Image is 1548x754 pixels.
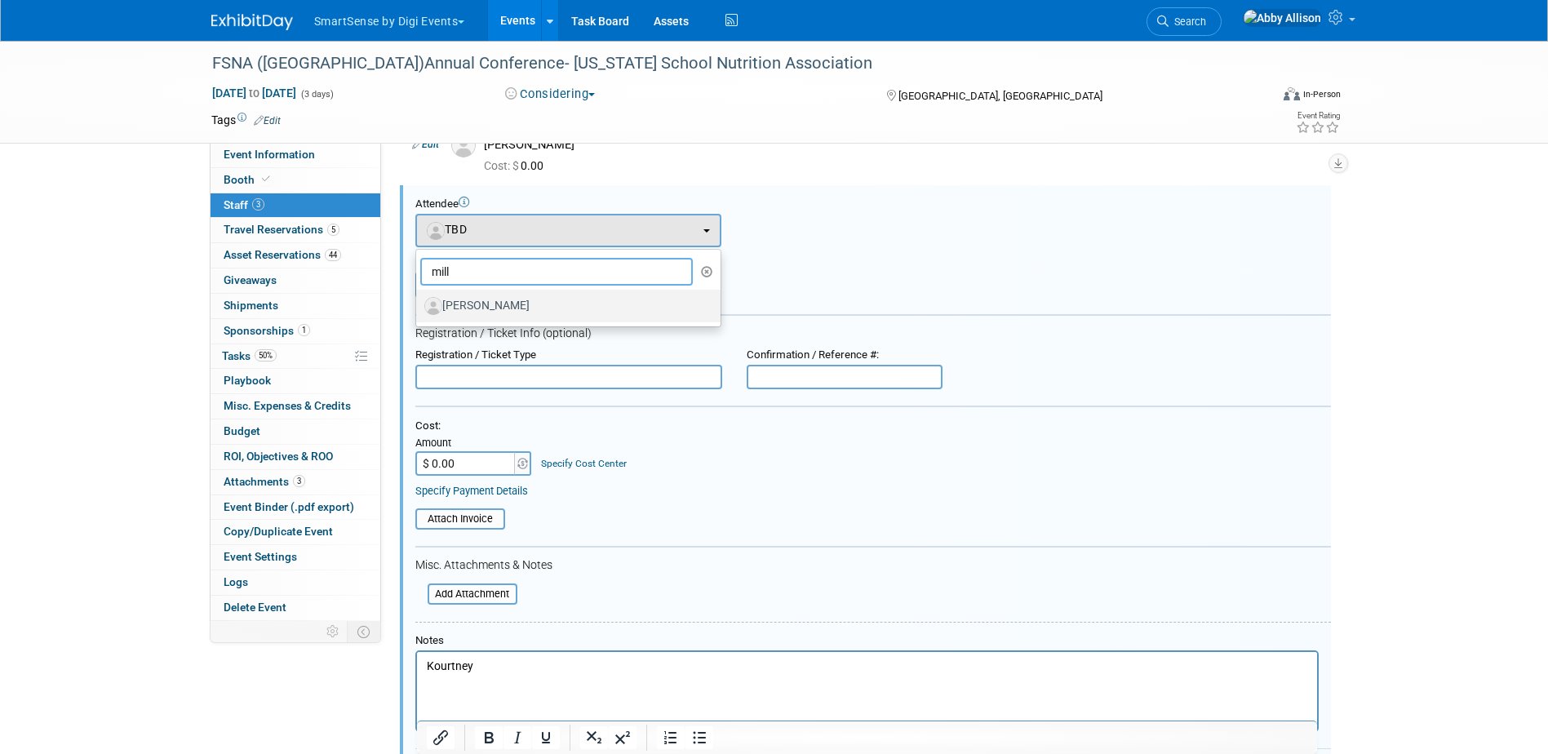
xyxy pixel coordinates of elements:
a: Copy/Duplicate Event [211,520,380,544]
div: In-Person [1302,88,1341,100]
img: Associate-Profile-5.png [424,297,442,315]
button: Numbered list [657,726,685,749]
div: Registration / Ticket Info (optional) [415,326,1331,341]
span: Cost: $ [484,159,521,172]
a: Shipments [211,294,380,318]
span: 44 [325,249,341,261]
a: Sponsorships1 [211,319,380,344]
label: [PERSON_NAME] [424,293,704,319]
span: 50% [255,349,277,361]
button: Subscript [580,726,608,749]
img: ExhibitDay [211,14,293,30]
span: Event Information [224,148,315,161]
span: 3 [252,198,264,211]
div: Notes [415,634,1319,648]
span: Budget [224,424,260,437]
div: Misc. Attachments & Notes [415,558,1331,573]
a: Specify Cost Center [541,458,627,469]
div: Attendee [415,197,1331,211]
a: Budget [211,419,380,444]
a: Event Settings [211,545,380,570]
a: Attachments3 [211,470,380,495]
input: Search [420,258,694,286]
a: Edit [254,115,281,126]
button: Bold [475,726,503,749]
button: Bullet list [685,726,713,749]
button: Underline [532,726,560,749]
span: 0.00 [484,159,550,172]
div: Amount [415,437,534,451]
span: 3 [293,475,305,487]
div: Confirmation / Reference #: [747,348,943,362]
span: Copy/Duplicate Event [224,525,333,538]
div: Registration / Ticket Type [415,348,722,362]
a: Travel Reservations5 [211,218,380,242]
td: Toggle Event Tabs [347,621,380,642]
span: Misc. Expenses & Credits [224,399,351,412]
span: Attachments [224,475,305,488]
span: Tasks [222,349,277,362]
span: [DATE] [DATE] [211,86,297,100]
img: Format-Inperson.png [1284,87,1300,100]
div: Event Rating [1296,112,1340,120]
div: FSNA ([GEOGRAPHIC_DATA])Annual Conference- [US_STATE] School Nutrition Association [206,49,1245,78]
span: Sponsorships [224,324,310,337]
span: Staff [224,198,264,211]
td: Personalize Event Tab Strip [319,621,348,642]
span: TBD [427,223,468,236]
iframe: Rich Text Area [417,652,1317,723]
td: Tags [211,112,281,128]
span: Giveaways [224,273,277,286]
a: Specify Payment Details [415,485,528,497]
button: Considering [499,86,601,103]
a: Edit [412,139,439,150]
a: Booth [211,168,380,193]
button: TBD [415,214,721,247]
span: Delete Event [224,601,286,614]
span: Shipments [224,299,278,312]
a: Delete Event [211,596,380,620]
span: to [246,86,262,100]
span: Event Settings [224,550,297,563]
div: Attendance Format [616,255,827,269]
span: Logs [224,575,248,588]
a: Asset Reservations44 [211,243,380,268]
a: Event Binder (.pdf export) [211,495,380,520]
span: 1 [298,324,310,336]
a: Tasks50% [211,344,380,369]
a: Event Information [211,143,380,167]
span: (3 days) [299,89,334,100]
a: ROI, Objectives & ROO [211,445,380,469]
button: Insert/edit link [427,726,455,749]
span: Booth [224,173,273,186]
a: Logs [211,570,380,595]
span: [GEOGRAPHIC_DATA], [GEOGRAPHIC_DATA] [898,90,1102,102]
a: Playbook [211,369,380,393]
span: Event Binder (.pdf export) [224,500,354,513]
a: Misc. Expenses & Credits [211,394,380,419]
button: Superscript [609,726,636,749]
div: [PERSON_NAME] [484,137,1319,153]
a: Staff3 [211,193,380,218]
span: Playbook [224,374,271,387]
a: Search [1147,7,1222,36]
span: Travel Reservations [224,223,339,236]
a: Giveaways [211,268,380,293]
span: Search [1169,16,1206,28]
span: ROI, Objectives & ROO [224,450,333,463]
img: Abby Allison [1243,9,1322,27]
span: 5 [327,224,339,236]
div: Cost: [415,419,1331,433]
img: Associate-Profile-5.png [451,133,476,157]
div: Event Format [1173,85,1342,109]
span: Asset Reservations [224,248,341,261]
button: Italic [503,726,531,749]
i: Booth reservation complete [262,175,270,184]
